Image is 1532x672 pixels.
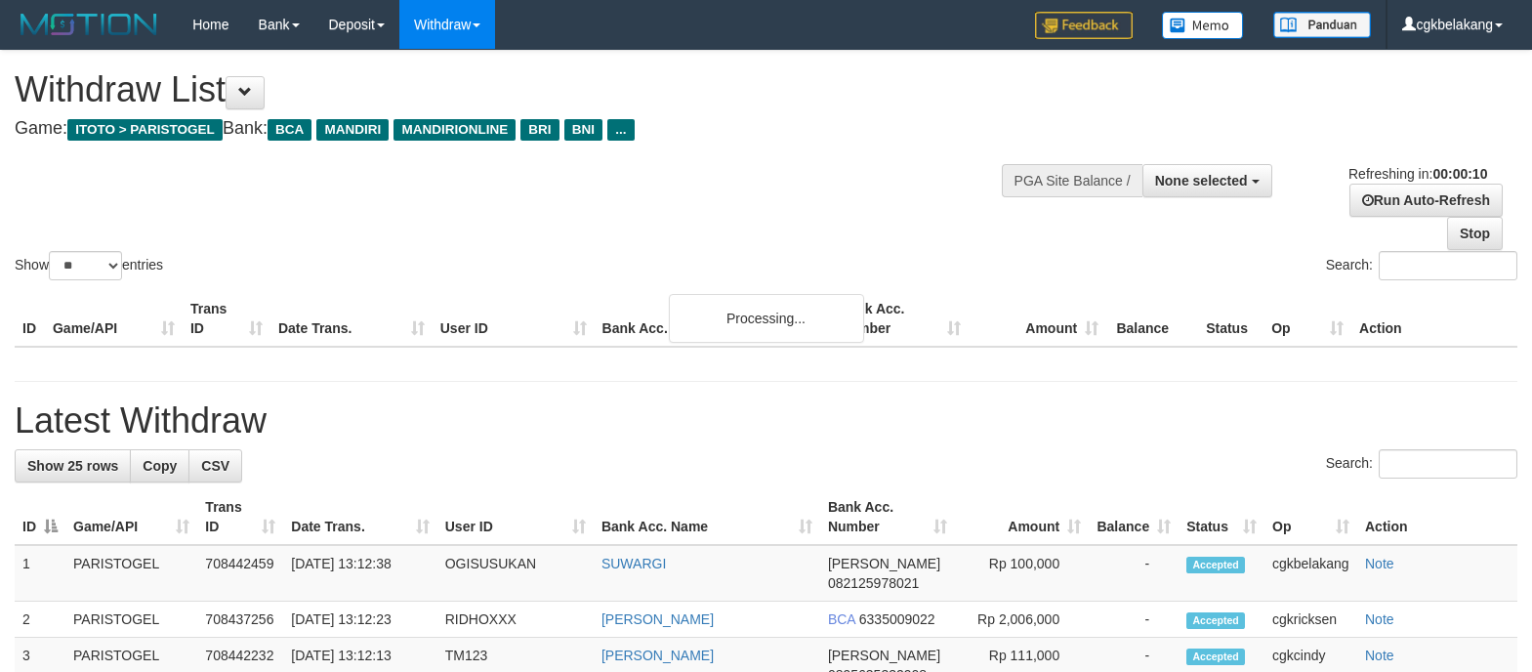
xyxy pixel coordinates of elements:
td: cgkricksen [1264,602,1357,638]
th: Bank Acc. Number [831,291,969,347]
a: Copy [130,449,189,483]
td: 708437256 [197,602,283,638]
th: Trans ID [183,291,270,347]
td: [DATE] 13:12:23 [283,602,436,638]
span: None selected [1155,173,1248,189]
th: User ID: activate to sort column ascending [437,489,594,545]
span: MANDIRI [316,119,389,141]
th: Bank Acc. Number: activate to sort column ascending [820,489,955,545]
td: RIDHOXXX [437,602,594,638]
img: MOTION_logo.png [15,10,163,39]
label: Search: [1326,251,1517,280]
span: Accepted [1186,557,1245,573]
td: 708442459 [197,545,283,602]
span: ITOTO > PARISTOGEL [67,119,223,141]
span: MANDIRIONLINE [393,119,516,141]
strong: 00:00:10 [1432,166,1487,182]
span: Copy 082125978021 to clipboard [828,575,919,591]
h1: Latest Withdraw [15,401,1517,441]
h4: Game: Bank: [15,119,1002,139]
td: PARISTOGEL [65,602,197,638]
td: 1 [15,545,65,602]
span: BCA [828,611,855,627]
label: Search: [1326,449,1517,479]
th: Balance: activate to sort column ascending [1089,489,1179,545]
span: [PERSON_NAME] [828,648,940,663]
th: Amount [969,291,1106,347]
th: User ID [433,291,595,347]
label: Show entries [15,251,163,280]
img: Button%20Memo.svg [1162,12,1244,39]
th: Date Trans.: activate to sort column ascending [283,489,436,545]
td: OGISUSUKAN [437,545,594,602]
span: Copy 6335009022 to clipboard [859,611,935,627]
th: Amount: activate to sort column ascending [955,489,1089,545]
th: Bank Acc. Name [595,291,832,347]
img: panduan.png [1273,12,1371,38]
th: ID [15,291,45,347]
th: Status [1198,291,1263,347]
a: Note [1365,556,1394,571]
a: [PERSON_NAME] [601,611,714,627]
button: None selected [1142,164,1272,197]
div: Processing... [669,294,864,343]
th: Game/API [45,291,183,347]
td: Rp 100,000 [955,545,1089,602]
select: Showentries [49,251,122,280]
th: Op [1263,291,1351,347]
th: Status: activate to sort column ascending [1179,489,1264,545]
h1: Withdraw List [15,70,1002,109]
a: Stop [1447,217,1503,250]
span: ... [607,119,634,141]
th: Action [1351,291,1517,347]
td: cgkbelakang [1264,545,1357,602]
a: Run Auto-Refresh [1349,184,1503,217]
th: Action [1357,489,1517,545]
td: Rp 2,006,000 [955,602,1089,638]
th: Trans ID: activate to sort column ascending [197,489,283,545]
span: BNI [564,119,602,141]
a: Note [1365,611,1394,627]
th: ID: activate to sort column descending [15,489,65,545]
span: CSV [201,458,229,474]
span: Refreshing in: [1348,166,1487,182]
img: Feedback.jpg [1035,12,1133,39]
td: [DATE] 13:12:38 [283,545,436,602]
td: - [1089,602,1179,638]
th: Op: activate to sort column ascending [1264,489,1357,545]
td: PARISTOGEL [65,545,197,602]
span: Copy [143,458,177,474]
a: Note [1365,648,1394,663]
th: Date Trans. [270,291,433,347]
td: 2 [15,602,65,638]
th: Bank Acc. Name: activate to sort column ascending [594,489,820,545]
span: Show 25 rows [27,458,118,474]
a: [PERSON_NAME] [601,648,714,663]
span: BRI [520,119,559,141]
span: [PERSON_NAME] [828,556,940,571]
input: Search: [1379,449,1517,479]
span: Accepted [1186,649,1245,665]
a: Show 25 rows [15,449,131,483]
input: Search: [1379,251,1517,280]
td: - [1089,545,1179,602]
th: Balance [1106,291,1198,347]
span: BCA [268,119,311,141]
th: Game/API: activate to sort column ascending [65,489,197,545]
span: Accepted [1186,612,1245,629]
div: PGA Site Balance / [1002,164,1142,197]
a: SUWARGI [601,556,666,571]
a: CSV [188,449,242,483]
